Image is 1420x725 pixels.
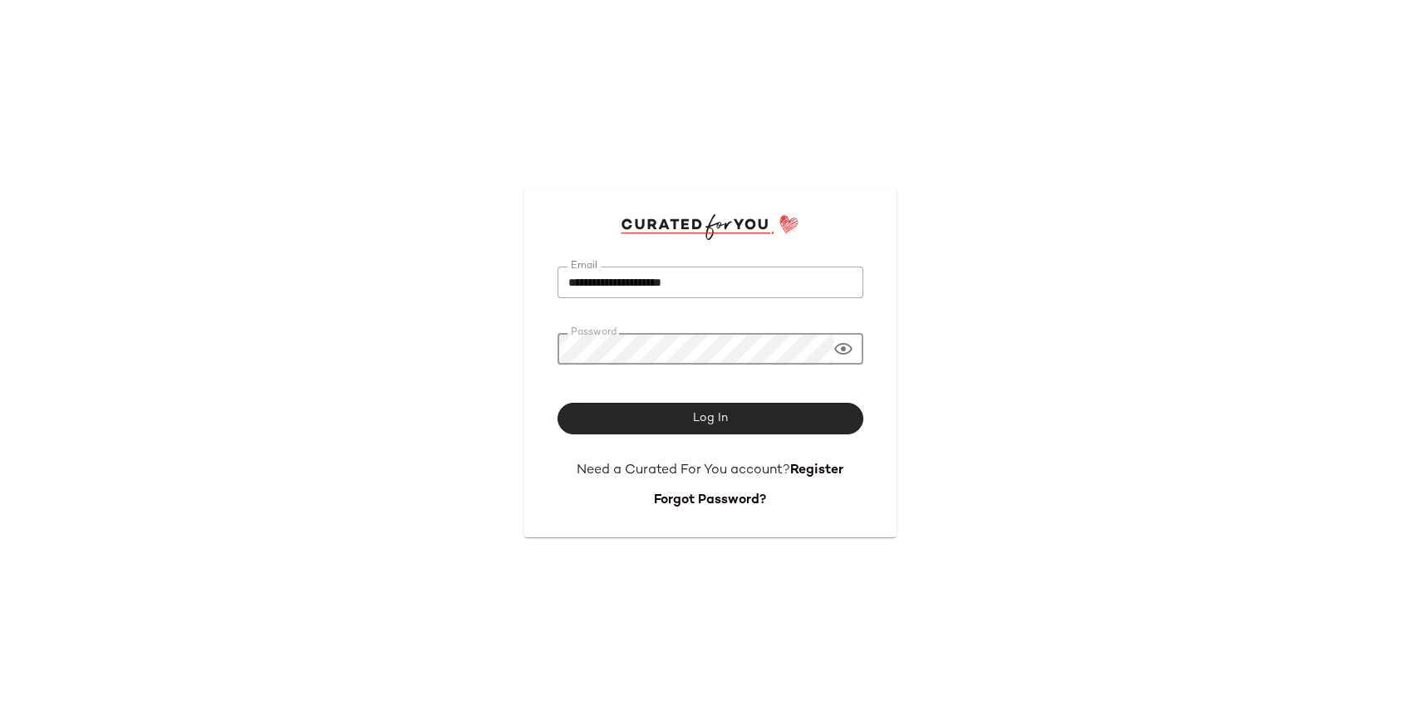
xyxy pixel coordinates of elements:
[621,214,799,239] img: cfy_login_logo.DGdB1djN.svg
[692,412,728,425] span: Log In
[654,493,766,507] a: Forgot Password?
[558,403,863,434] button: Log In
[790,463,843,478] a: Register
[577,463,790,478] span: Need a Curated For You account?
